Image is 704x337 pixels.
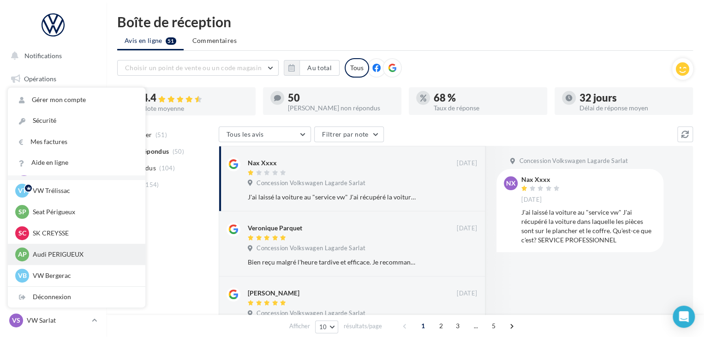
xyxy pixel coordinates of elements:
span: SC [18,229,26,238]
a: Sécurité [8,110,145,131]
span: AP [18,250,27,259]
div: Taux de réponse [434,105,540,111]
span: Afficher [289,322,310,331]
div: 68 % [434,93,540,103]
div: Note moyenne [142,105,248,112]
div: Open Intercom Messenger [673,306,695,328]
span: Notifications [24,52,62,60]
button: Au total [284,60,340,76]
div: J'ai laissé la voiture au "service vw" J'ai récupéré la voiture dans laquelle les pièces sont sur... [248,193,417,202]
span: 3 [450,319,465,333]
span: (154) [143,181,159,188]
button: Choisir un point de vente ou un code magasin [117,60,279,76]
span: Concession Volkswagen Lagarde Sarlat [257,179,365,187]
button: Notifications [6,46,97,66]
button: Tous les avis [219,126,311,142]
span: 1 [416,319,430,333]
button: Filtrer par note [314,126,384,142]
span: 5 [486,319,501,333]
div: Nax Xxxx [248,158,277,168]
span: Opérations [24,75,56,83]
a: Gérer mon compte [8,90,145,110]
div: Tous [345,58,369,78]
a: PLV et print personnalisable [6,230,101,258]
span: [DATE] [457,159,477,168]
span: ... [468,319,483,333]
div: Veronique Parquet [248,223,302,233]
span: SP [18,207,26,217]
a: Boîte de réception51 [6,92,101,112]
div: [PERSON_NAME] [248,289,299,298]
span: [DATE] [521,196,542,204]
span: (104) [159,164,175,172]
div: 50 [288,93,394,103]
span: VS [12,316,20,325]
div: 4.4 [142,93,248,103]
a: Opérations [6,69,101,89]
a: Médiathèque [6,185,101,204]
span: 10 [319,323,327,331]
p: Audi PERIGUEUX [33,250,134,259]
div: Délai de réponse moyen [579,105,686,111]
span: VT [18,186,26,195]
div: Bien reçu malgré l'heure tardive et efficace. Je recommande [248,258,417,267]
span: NX [506,179,516,188]
a: Campagnes DataOnDemand [6,261,101,289]
div: 32 jours [579,93,686,103]
p: SK CREYSSE [33,229,134,238]
span: résultats/page [343,322,382,331]
span: Concession Volkswagen Lagarde Sarlat [519,157,628,165]
div: Boîte de réception [117,15,693,29]
span: (51) [155,131,167,138]
span: Choisir un point de vente ou un code magasin [125,64,262,72]
span: Tous les avis [227,130,264,138]
span: Concession Volkswagen Lagarde Sarlat [257,244,365,253]
a: Contacts [6,162,101,181]
a: VS VW Sarlat [7,312,99,329]
p: VW Trélissac [33,186,134,195]
p: Seat Périgueux [33,207,134,217]
a: Aide en ligne [8,152,145,173]
span: Commentaires [192,36,237,45]
button: Au total [299,60,340,76]
button: 10 [315,320,339,333]
a: Mes factures [8,132,145,152]
span: 2 [434,319,448,333]
div: J'ai laissé la voiture au "service vw" J'ai récupéré la voiture dans laquelle les pièces sont sur... [521,208,656,245]
p: VW Sarlat [27,316,88,325]
div: Déconnexion [8,287,145,307]
span: [DATE] [457,289,477,298]
a: Visibilité en ligne [6,116,101,135]
a: Campagnes [6,139,101,158]
span: Concession Volkswagen Lagarde Sarlat [257,309,365,318]
p: VW Bergerac [33,271,134,280]
span: VB [18,271,27,280]
span: [DATE] [457,224,477,233]
div: [PERSON_NAME] non répondus [288,105,394,111]
a: Calendrier [6,208,101,227]
div: Nax Xxxx [521,176,562,183]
